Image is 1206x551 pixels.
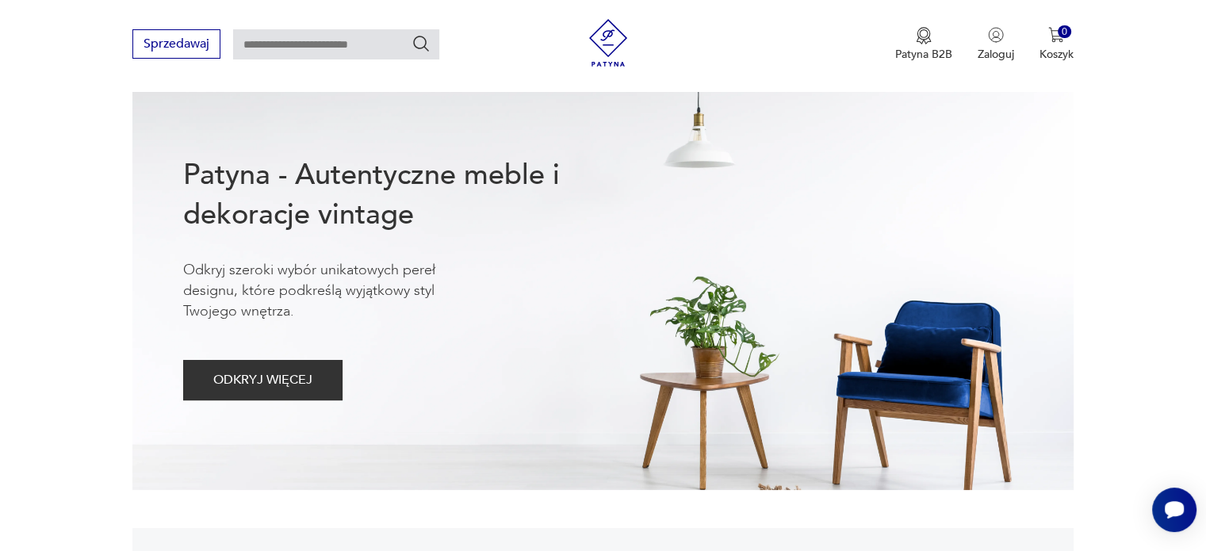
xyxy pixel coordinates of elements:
[584,19,632,67] img: Patyna - sklep z meblami i dekoracjami vintage
[916,27,932,44] img: Ikona medalu
[988,27,1004,43] img: Ikonka użytkownika
[412,34,431,53] button: Szukaj
[895,27,952,62] button: Patyna B2B
[183,155,611,235] h1: Patyna - Autentyczne meble i dekoracje vintage
[183,260,484,322] p: Odkryj szeroki wybór unikatowych pereł designu, które podkreślą wyjątkowy styl Twojego wnętrza.
[183,360,343,400] button: ODKRYJ WIĘCEJ
[183,376,343,387] a: ODKRYJ WIĘCEJ
[132,40,220,51] a: Sprzedawaj
[1039,27,1074,62] button: 0Koszyk
[132,29,220,59] button: Sprzedawaj
[1039,47,1074,62] p: Koszyk
[1048,27,1064,43] img: Ikona koszyka
[895,47,952,62] p: Patyna B2B
[1152,488,1196,532] iframe: Smartsupp widget button
[1058,25,1071,39] div: 0
[978,47,1014,62] p: Zaloguj
[978,27,1014,62] button: Zaloguj
[895,27,952,62] a: Ikona medaluPatyna B2B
